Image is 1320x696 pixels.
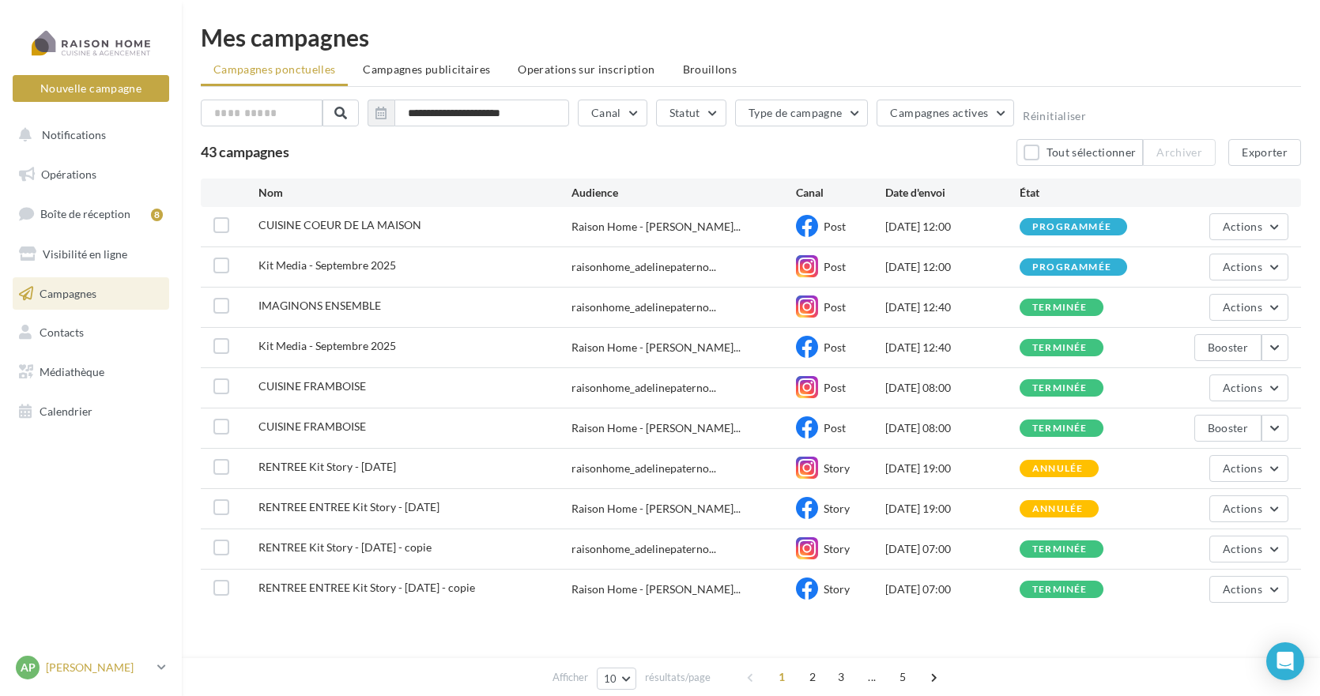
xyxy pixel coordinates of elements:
button: Booster [1194,334,1262,361]
div: [DATE] 07:00 [885,581,1020,597]
span: Kit Media - Septembre 2025 [258,258,396,272]
div: État [1020,185,1154,201]
div: Open Intercom Messenger [1266,642,1304,680]
span: RENTREE ENTREE Kit Story - Septembre 2025 - copie [258,581,475,594]
button: Exporter [1228,139,1301,166]
span: Actions [1223,260,1262,273]
span: Story [824,502,850,515]
span: Campagnes actives [890,106,988,119]
span: RENTREE Kit Story - Septembre 2025 [258,460,396,473]
span: raisonhome_adelinepaterno... [571,380,716,396]
span: Médiathèque [40,365,104,378]
span: 10 [604,672,617,685]
span: Post [824,220,846,233]
div: 8 [151,209,163,221]
span: Contacts [40,325,84,339]
button: Actions [1209,455,1288,482]
span: Actions [1223,381,1262,394]
div: [DATE] 08:00 [885,380,1020,396]
button: Notifications [9,119,166,152]
div: terminée [1032,585,1088,595]
span: CUISINE COEUR DE LA MAISON [258,218,421,231]
div: terminée [1032,303,1088,313]
span: Post [824,260,846,273]
div: Canal [796,185,885,201]
button: Nouvelle campagne [13,75,169,102]
div: [DATE] 19:00 [885,501,1020,517]
a: Opérations [9,158,172,191]
button: Canal [578,100,647,126]
button: Actions [1209,536,1288,562]
button: Actions [1209,213,1288,240]
button: Statut [656,100,726,126]
span: Raison Home - [PERSON_NAME]... [571,581,741,597]
span: Actions [1223,300,1262,314]
a: Médiathèque [9,356,172,389]
button: Actions [1209,495,1288,522]
span: Actions [1223,220,1262,233]
span: Post [824,381,846,394]
a: Boîte de réception8 [9,197,172,231]
div: Nom [258,185,572,201]
span: raisonhome_adelinepaterno... [571,541,716,557]
span: Actions [1223,502,1262,515]
span: Visibilité en ligne [43,247,127,261]
span: 5 [890,664,915,690]
span: Raison Home - [PERSON_NAME]... [571,219,741,235]
button: Actions [1209,374,1288,401]
span: IMAGINONS ENSEMBLE [258,299,381,312]
span: CUISINE FRAMBOISE [258,379,366,393]
div: programmée [1032,222,1111,232]
span: Story [824,461,850,475]
div: annulée [1032,504,1083,514]
span: Notifications [42,128,106,141]
span: Post [824,340,846,354]
span: Actions [1223,582,1262,596]
span: Actions [1223,542,1262,555]
a: Visibilité en ligne [9,238,172,271]
div: [DATE] 08:00 [885,420,1020,436]
a: Campagnes [9,277,172,310]
div: Audience [571,185,795,201]
span: Operations sur inscription [518,62,654,76]
div: terminée [1032,383,1088,393]
span: Kit Media - Septembre 2025 [258,339,396,352]
span: raisonhome_adelinepaterno... [571,299,716,315]
button: Tout sélectionner [1016,139,1143,166]
span: Opérations [41,167,96,181]
div: [DATE] 19:00 [885,461,1020,476]
button: Actions [1209,294,1288,321]
span: 3 [828,664,854,690]
span: raisonhome_adelinepaterno... [571,259,716,275]
span: Boîte de réception [40,207,130,220]
div: annulée [1032,464,1083,474]
a: AP [PERSON_NAME] [13,653,169,683]
a: Calendrier [9,395,172,428]
span: Actions [1223,461,1262,475]
div: [DATE] 12:00 [885,219,1020,235]
div: terminée [1032,544,1088,555]
div: terminée [1032,343,1088,353]
span: Raison Home - [PERSON_NAME]... [571,420,741,436]
button: Archiver [1143,139,1216,166]
span: Campagnes [40,286,96,299]
span: raisonhome_adelinepaterno... [571,461,716,476]
span: AP [21,660,36,675]
span: Campagnes publicitaires [363,62,490,76]
button: 10 [597,668,637,690]
button: Campagnes actives [877,100,1014,126]
span: 43 campagnes [201,143,289,160]
span: Afficher [553,670,588,685]
span: 1 [769,664,794,690]
p: [PERSON_NAME] [46,660,151,675]
div: [DATE] 07:00 [885,541,1020,557]
span: Story [824,582,850,596]
span: Post [824,421,846,435]
div: Date d'envoi [885,185,1020,201]
span: Post [824,300,846,314]
div: Mes campagnes [201,25,1301,49]
span: Raison Home - [PERSON_NAME]... [571,340,741,356]
div: [DATE] 12:40 [885,340,1020,356]
button: Booster [1194,415,1262,442]
span: Raison Home - [PERSON_NAME]... [571,501,741,517]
